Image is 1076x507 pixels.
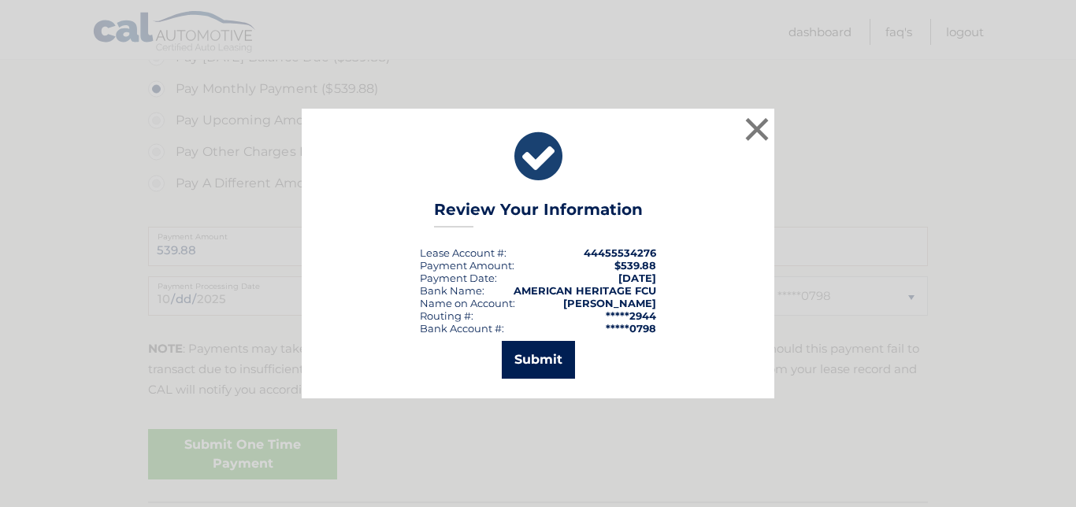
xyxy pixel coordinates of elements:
div: : [420,272,497,284]
strong: 44455534276 [584,246,656,259]
span: $539.88 [614,259,656,272]
button: Submit [502,341,575,379]
strong: AMERICAN HERITAGE FCU [514,284,656,297]
div: Bank Name: [420,284,484,297]
div: Bank Account #: [420,322,504,335]
span: [DATE] [618,272,656,284]
div: Payment Amount: [420,259,514,272]
h3: Review Your Information [434,200,643,228]
div: Name on Account: [420,297,515,309]
button: × [741,113,773,145]
div: Routing #: [420,309,473,322]
span: Payment Date [420,272,495,284]
div: Lease Account #: [420,246,506,259]
strong: [PERSON_NAME] [563,297,656,309]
